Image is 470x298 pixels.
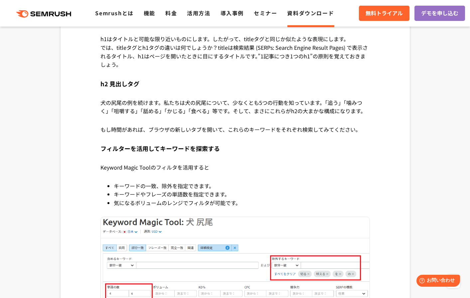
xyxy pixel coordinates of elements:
[366,9,403,18] span: 無料トライアル
[100,125,370,134] p: もし時間があれば、ブラウザの新しいタブを開いて、これらのキーワードをそれぞれ検索してみてください。
[100,99,370,125] p: 犬の尻尾の例を続けます。私たちは犬の尻尾について、少なくとも5つの行動を知っています。「追う」「噛みつく」「咀嚼する」「舐める」「かじる」「食べる」等です。そして、まさにこれらがh2の大まかな構...
[100,69,370,99] h4: h2 見出しタグ
[287,9,334,17] a: 資料ダウンロード
[114,190,370,199] li: キーワードやフレーズの単語数を指定できます。
[359,6,409,21] a: 無料トライアル
[254,9,277,17] a: セミナー
[100,43,370,69] p: では、titleタグとh1タグの違いは何でしょうか？titleは検索結果 (SERPs: Search Engine Result Pages) で表示されるタイトル、h1はページを開いたときに...
[221,9,244,17] a: 導入事例
[100,134,370,163] h4: フィルターを活用してキーワードを探索する
[414,6,465,21] a: デモを申し込む
[114,182,370,190] li: キーワードの一致、除外を指定できます。
[95,9,133,17] a: Semrushとは
[114,199,370,207] li: 気になるボリュームのレンジでフィルタが可能です。
[144,9,155,17] a: 機能
[421,9,458,18] span: デモを申し込む
[100,163,370,182] div: Keyword Magic Toolのフィルタを活用すると
[411,272,463,291] iframe: Help widget launcher
[100,35,370,43] p: h1はタイトルと可能な限り近いものにします。したがって、titleタグと同じか似たような表現にします。
[165,9,177,17] a: 料金
[187,9,210,17] a: 活用方法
